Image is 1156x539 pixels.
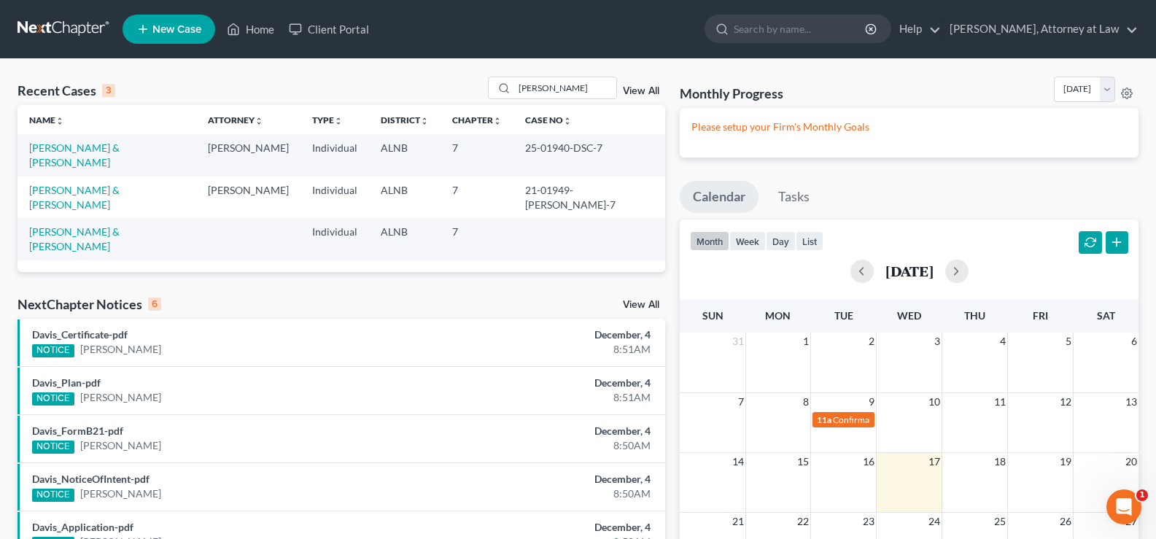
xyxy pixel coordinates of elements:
span: 15 [796,453,810,470]
div: December, 4 [454,472,651,486]
span: Confirmation Date for [PERSON_NAME] [833,414,988,425]
span: Sun [702,309,724,322]
td: [PERSON_NAME] [196,134,300,176]
a: Typeunfold_more [312,115,343,125]
span: 3 [933,333,942,350]
span: 16 [861,453,876,470]
div: 3 [102,84,115,97]
span: 25 [993,513,1007,530]
a: Home [220,16,282,42]
span: 5 [1064,333,1073,350]
td: Individual [300,218,369,260]
div: 8:50AM [454,486,651,501]
span: Sat [1097,309,1115,322]
div: 8:50AM [454,438,651,453]
span: 11a [817,414,831,425]
div: December, 4 [454,327,651,342]
span: 6 [1130,333,1138,350]
h2: [DATE] [885,263,934,279]
span: 20 [1124,453,1138,470]
span: 18 [993,453,1007,470]
span: 17 [927,453,942,470]
i: unfold_more [563,117,572,125]
a: [PERSON_NAME] & [PERSON_NAME] [29,225,120,252]
a: Client Portal [282,16,376,42]
span: Mon [765,309,791,322]
span: 12 [1058,393,1073,411]
iframe: Intercom live chat [1106,489,1141,524]
a: Davis_FormB21-pdf [32,424,123,437]
span: 22 [796,513,810,530]
div: NextChapter Notices [18,295,161,313]
button: month [690,231,729,251]
a: [PERSON_NAME] & [PERSON_NAME] [29,184,120,211]
i: unfold_more [255,117,263,125]
span: 19 [1058,453,1073,470]
input: Search by name... [734,15,867,42]
a: [PERSON_NAME] [80,342,161,357]
a: Case Nounfold_more [525,115,572,125]
td: 25-01940-DSC-7 [513,134,666,176]
a: Davis_Certificate-pdf [32,328,128,341]
td: ALNB [369,134,441,176]
a: Chapterunfold_more [452,115,502,125]
td: 7 [441,134,513,176]
div: 8:51AM [454,342,651,357]
span: 14 [731,453,745,470]
div: NOTICE [32,441,74,454]
span: 26 [1058,513,1073,530]
span: 10 [927,393,942,411]
span: 23 [861,513,876,530]
div: NOTICE [32,392,74,406]
div: December, 4 [454,376,651,390]
span: Wed [897,309,921,322]
i: unfold_more [493,117,502,125]
span: 2 [867,333,876,350]
div: 6 [148,298,161,311]
a: Davis_Application-pdf [32,521,133,533]
a: Help [892,16,941,42]
div: Recent Cases [18,82,115,99]
span: 9 [867,393,876,411]
td: 7 [441,218,513,260]
a: Districtunfold_more [381,115,429,125]
td: ALNB [369,218,441,260]
td: Individual [300,177,369,218]
span: 4 [998,333,1007,350]
td: [PERSON_NAME] [196,177,300,218]
div: 8:51AM [454,390,651,405]
a: [PERSON_NAME] [80,486,161,501]
a: Calendar [680,181,759,213]
div: NOTICE [32,344,74,357]
button: day [766,231,796,251]
span: 21 [731,513,745,530]
i: unfold_more [55,117,64,125]
div: December, 4 [454,424,651,438]
a: View All [623,86,659,96]
a: View All [623,300,659,310]
span: Fri [1033,309,1048,322]
button: list [796,231,823,251]
a: [PERSON_NAME] [80,390,161,405]
span: Thu [964,309,985,322]
span: 8 [802,393,810,411]
a: Davis_NoticeOfIntent-pdf [32,473,150,485]
p: Please setup your Firm's Monthly Goals [691,120,1127,134]
span: 11 [993,393,1007,411]
div: NOTICE [32,489,74,502]
span: 13 [1124,393,1138,411]
td: Individual [300,134,369,176]
i: unfold_more [334,117,343,125]
span: 7 [737,393,745,411]
button: week [729,231,766,251]
td: 21-01949-[PERSON_NAME]-7 [513,177,666,218]
a: [PERSON_NAME] & [PERSON_NAME] [29,141,120,168]
a: Davis_Plan-pdf [32,376,101,389]
a: [PERSON_NAME] [80,438,161,453]
span: 1 [1136,489,1148,501]
a: Tasks [765,181,823,213]
a: [PERSON_NAME], Attorney at Law [942,16,1138,42]
a: Nameunfold_more [29,115,64,125]
td: ALNB [369,177,441,218]
td: 7 [441,177,513,218]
